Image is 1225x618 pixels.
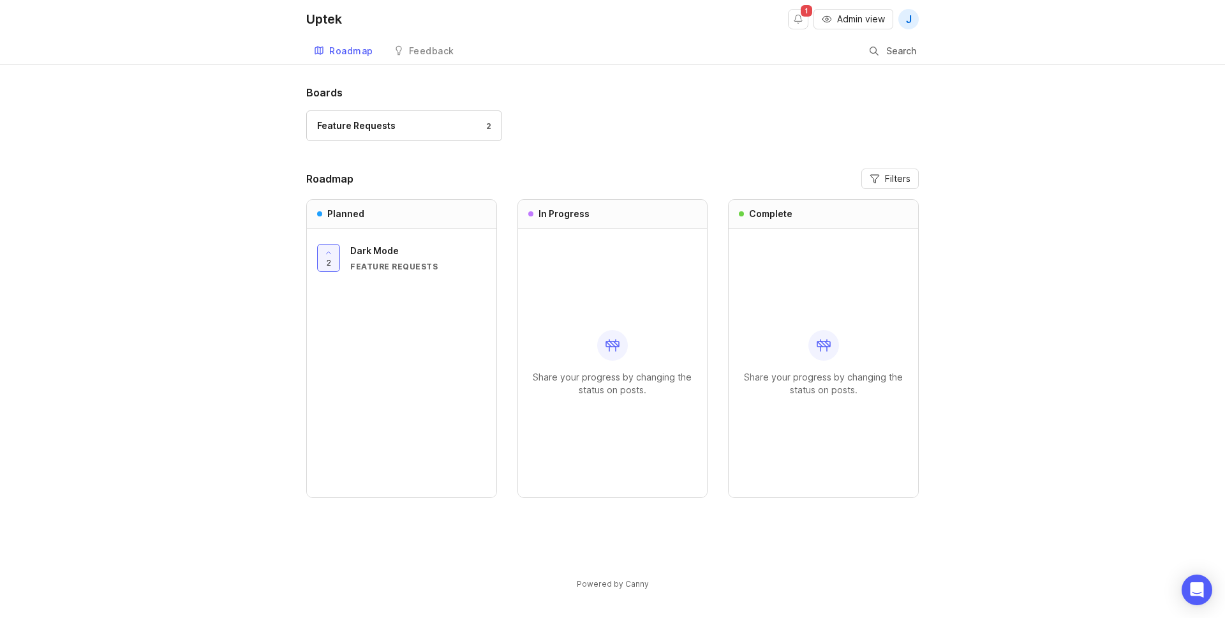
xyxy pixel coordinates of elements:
h3: In Progress [538,207,590,220]
button: 2 [317,244,340,272]
p: Share your progress by changing the status on posts. [528,371,697,396]
h3: Planned [327,207,364,220]
a: Dark ModeFeature Requests [350,244,486,272]
span: Admin view [837,13,885,26]
p: Share your progress by changing the status on posts. [739,371,908,396]
button: J [898,9,919,29]
div: Roadmap [329,47,373,56]
span: 1 [801,5,812,17]
a: Powered by Canny [575,577,651,591]
div: Uptek [306,13,342,26]
div: Feedback [409,47,454,56]
button: Filters [861,169,919,189]
a: Feedback [386,38,462,64]
span: Dark Mode [350,245,399,256]
div: Feature Requests [350,261,486,272]
a: Feature Requests2 [306,110,502,141]
h1: Boards [306,85,919,100]
span: 2 [327,257,331,268]
div: Feature Requests [317,119,396,133]
div: 2 [480,121,492,132]
h3: Complete [749,207,792,220]
button: Notifications [788,9,808,29]
button: Admin view [813,9,893,29]
a: Roadmap [306,38,381,64]
h2: Roadmap [306,171,353,186]
span: Filters [885,172,910,185]
span: J [906,11,912,27]
div: Open Intercom Messenger [1182,575,1212,605]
